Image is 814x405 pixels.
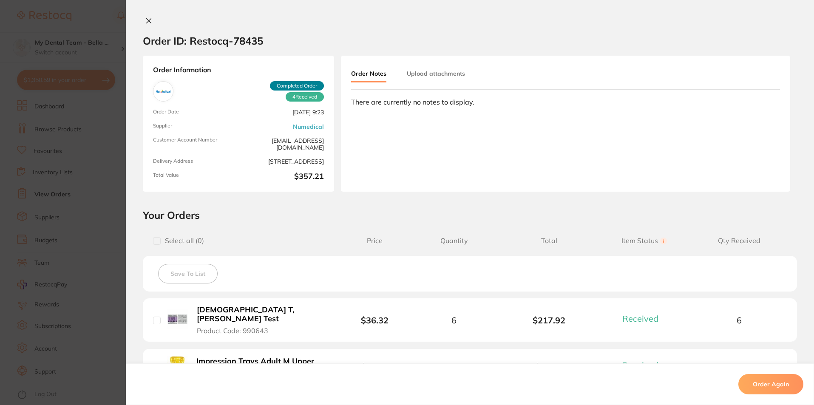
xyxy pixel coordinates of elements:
[286,92,324,102] span: Received
[692,237,787,245] span: Qty Received
[407,66,465,81] button: Upload attachments
[502,237,597,245] span: Total
[155,83,171,99] img: Numedical
[293,123,324,130] a: Numedical
[242,172,324,181] b: $357.21
[197,306,328,323] b: [DEMOGRAPHIC_DATA] T, [PERSON_NAME] Test
[351,66,386,82] button: Order Notes
[143,34,263,47] h2: Order ID: Restocq- 78435
[242,137,324,151] span: [EMAIL_ADDRESS][DOMAIN_NAME]
[620,360,669,371] button: Received
[242,158,324,165] span: [STREET_ADDRESS]
[196,357,314,366] b: Impression Trays Adult M Upper
[197,327,268,334] span: Product Code: 990643
[153,172,235,181] span: Total Value
[451,315,457,325] span: 6
[622,313,658,324] span: Received
[361,315,389,326] b: $36.32
[194,357,323,377] button: Impression Trays Adult M Upper Product Code: 993417
[343,237,406,245] span: Price
[270,81,324,91] span: Completed Order
[153,123,235,130] span: Supplier
[143,209,797,221] h2: Your Orders
[194,305,331,335] button: [DEMOGRAPHIC_DATA] T, [PERSON_NAME] Test Product Code: 990643
[502,315,597,325] b: $217.92
[737,362,742,372] span: 3
[361,362,389,372] b: $10.68
[167,356,187,376] img: Impression Trays Adult M Upper
[153,158,235,165] span: Delivery Address
[738,374,803,394] button: Order Again
[158,264,218,283] button: Save To List
[451,362,457,372] span: 3
[153,137,235,151] span: Customer Account Number
[620,313,669,324] button: Received
[502,362,597,372] b: $32.04
[737,315,742,325] span: 6
[622,360,658,371] span: Received
[406,237,502,245] span: Quantity
[153,109,235,116] span: Order Date
[161,237,204,245] span: Select all ( 0 )
[242,109,324,116] span: [DATE] 9:23
[351,98,780,106] div: There are currently no notes to display.
[153,66,324,74] strong: Order Information
[597,237,692,245] span: Item Status
[167,309,188,330] img: Green Card T, Bowie Dick Test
